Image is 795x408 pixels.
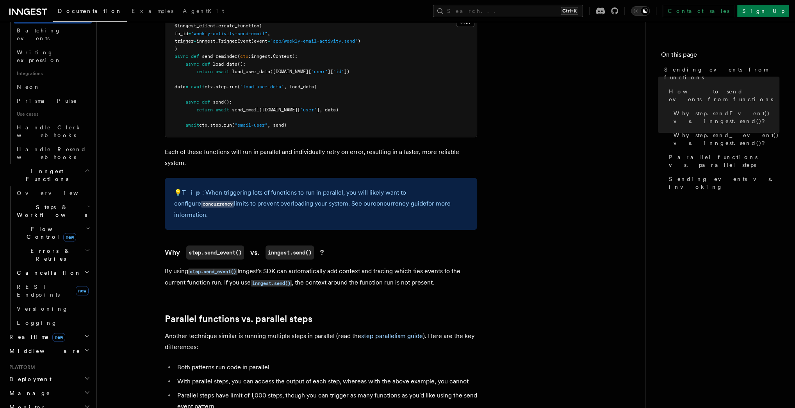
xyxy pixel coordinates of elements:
[216,23,218,29] span: .
[237,84,240,89] span: (
[14,302,92,316] a: Versioning
[17,84,40,90] span: Neon
[229,84,237,89] span: run
[267,38,270,44] span: =
[17,124,82,138] span: Handle Clerk webhooks
[266,245,314,259] code: inngest.send()
[14,269,81,277] span: Cancellation
[14,222,92,244] button: Flow Controlnew
[664,66,779,81] span: Sending events from functions
[631,6,650,16] button: Toggle dark mode
[240,54,248,59] span: ctx
[300,107,317,113] span: "user"
[191,54,199,59] span: def
[175,46,177,52] span: )
[674,109,779,125] span: Why step.sendEvent() vs. inngest.send()?
[132,8,173,14] span: Examples
[267,31,270,36] span: ,
[58,8,122,14] span: Documentation
[232,122,235,128] span: (
[273,54,298,59] span: Context):
[175,84,185,89] span: data
[174,187,468,220] p: 💡 : When triggering lots of functions to run in parallel, you will likely want to configure limit...
[661,50,779,63] h4: On this page
[165,147,477,168] p: Each of these functions will run in parallel and individually retry on error, resulting in a fast...
[213,84,216,89] span: .
[14,45,92,67] a: Writing expression
[259,23,262,29] span: (
[251,280,292,286] code: inngest.send()
[6,167,84,183] span: Inngest Functions
[194,38,196,44] span: =
[17,27,61,41] span: Batching events
[178,2,229,21] a: AgentKit
[226,84,229,89] span: .
[175,23,216,29] span: @inngest_client
[361,332,423,340] a: step parallelism guide
[663,5,734,17] a: Contact sales
[237,54,240,59] span: (
[14,120,92,142] a: Handle Clerk webhooks
[210,122,221,128] span: step
[14,186,92,200] a: Overview
[666,172,779,194] a: Sending events vs. invoking
[237,61,246,67] span: ():
[235,122,267,128] span: "email-user"
[127,2,178,21] a: Examples
[14,67,92,80] span: Integrations
[201,201,234,208] code: concurrency
[666,84,779,106] a: How to send events from functions
[14,200,92,222] button: Steps & Workflows
[185,61,199,67] span: async
[6,330,92,344] button: Realtimenew
[218,38,251,44] span: TriggerEvent
[328,69,333,74] span: ][
[270,38,358,44] span: "app/weekly-email-activity.send"
[232,69,270,74] span: load_user_data
[175,54,188,59] span: async
[191,84,205,89] span: await
[188,268,237,275] code: step.send_event()
[185,99,199,105] span: async
[561,7,578,15] kbd: Ctrl+K
[14,316,92,330] a: Logging
[165,266,477,288] p: By using Inngest's SDK can automatically add context and tracing which ties events to the current...
[251,54,270,59] span: inngest
[6,333,65,341] span: Realtime
[333,69,344,74] span: "id"
[165,245,324,259] a: Whystep.send_event()vs.inngest.send()?
[175,362,477,373] li: Both patterns run code in parallel
[165,331,477,353] p: Another technique similar is running multiple steps in parallel (read the ). Here are the key dif...
[737,5,789,17] a: Sign Up
[188,267,237,275] a: step.send_event()
[199,122,207,128] span: ctx
[175,38,194,44] span: trigger
[6,347,80,355] span: Middleware
[270,54,273,59] span: .
[202,54,237,59] span: send_reminder
[232,107,259,113] span: send_email
[311,69,328,74] span: "user"
[63,233,76,242] span: new
[6,389,50,397] span: Manage
[14,266,92,280] button: Cancellation
[251,279,292,286] a: inngest.send()
[259,107,300,113] span: ([DOMAIN_NAME][
[52,333,65,342] span: new
[14,225,86,241] span: Flow Control
[196,69,213,74] span: return
[666,150,779,172] a: Parallel functions vs. parallel steps
[175,31,188,36] span: fn_id
[183,8,224,14] span: AgentKit
[205,84,213,89] span: ctx
[6,372,92,386] button: Deployment
[670,106,779,128] a: Why step.sendEvent() vs. inngest.send()?
[76,286,89,295] span: new
[358,38,360,44] span: )
[17,320,57,326] span: Logging
[182,189,202,196] strong: Tip
[17,49,61,63] span: Writing expression
[14,280,92,302] a: REST Endpointsnew
[14,247,85,263] span: Errors & Retries
[14,80,92,94] a: Neon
